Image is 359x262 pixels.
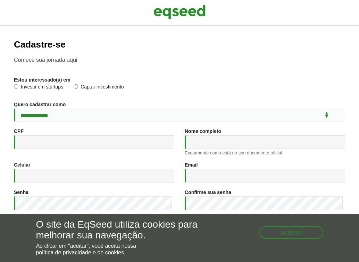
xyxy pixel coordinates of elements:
label: Estou interessado(a) em [14,77,70,82]
label: Captar investimento [74,84,124,91]
h2: Cadastre-se [14,40,345,50]
label: CPF [14,129,24,134]
p: Comece sua jornada aqui [14,57,345,63]
label: Celular [14,162,30,167]
label: Email [185,162,198,167]
button: Aceitar [259,226,323,239]
a: política de privacidade e de cookies [36,250,124,255]
h5: O site da EqSeed utiliza cookies para melhorar sua navegação. [36,219,208,241]
label: Confirme sua senha [185,190,231,195]
label: Senha [14,190,28,195]
p: Ao clicar em "aceitar", você aceita nossa . [36,243,208,256]
label: Nome completo [185,129,221,134]
input: Investir em startups [14,84,18,89]
input: Captar investimento [74,84,78,89]
label: Investir em startups [14,84,63,91]
div: Exatamente como está no seu documento oficial [185,151,345,155]
label: Quero cadastrar como [14,102,66,107]
img: EqSeed Logo [153,3,206,21]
